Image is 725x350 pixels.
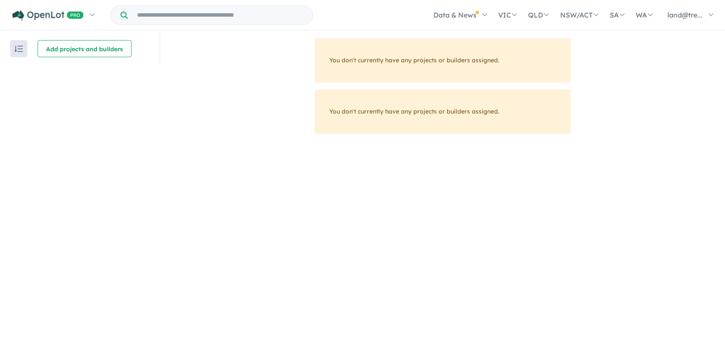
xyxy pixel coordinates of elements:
img: Openlot PRO Logo White [12,10,84,21]
input: Try estate name, suburb, builder or developer [129,6,311,24]
div: You don't currently have any projects or builders assigned. [315,90,571,134]
div: You don't currently have any projects or builders assigned. [315,38,571,83]
img: sort.svg [15,46,23,52]
span: land@tre... [667,11,702,19]
button: Add projects and builders [38,40,132,57]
